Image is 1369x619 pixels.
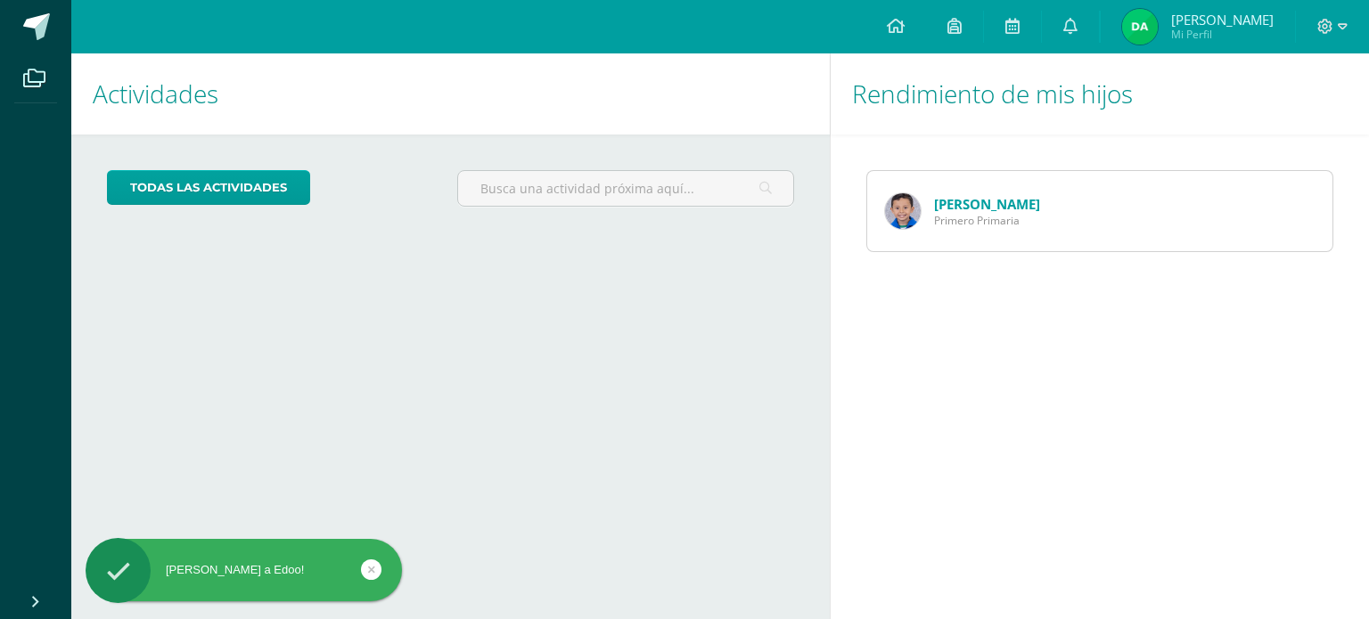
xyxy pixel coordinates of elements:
[93,53,808,134] h1: Actividades
[107,170,310,205] a: todas las Actividades
[86,562,402,578] div: [PERSON_NAME] a Edoo!
[1122,9,1158,45] img: 8d051a2faae16764f8fe32b811492e28.png
[1171,27,1274,42] span: Mi Perfil
[1171,11,1274,29] span: [PERSON_NAME]
[458,171,792,206] input: Busca una actividad próxima aquí...
[934,195,1040,213] a: [PERSON_NAME]
[852,53,1348,134] h1: Rendimiento de mis hijos
[934,213,1040,228] span: Primero Primaria
[885,193,921,229] img: d95b9325783295b2447e31cd21e65ba6.png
